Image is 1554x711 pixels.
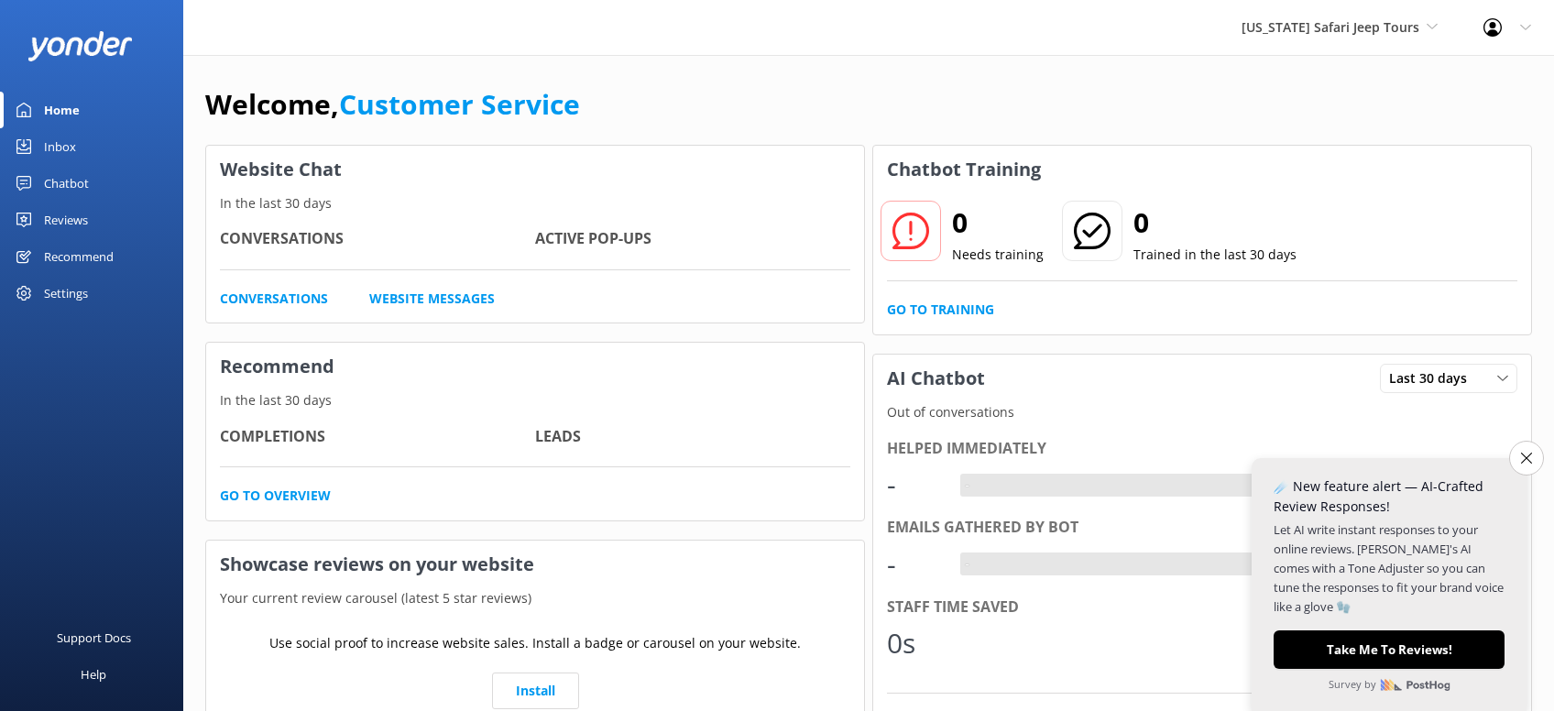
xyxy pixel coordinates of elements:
p: In the last 30 days [206,193,864,213]
span: Last 30 days [1389,368,1478,388]
p: Your current review carousel (latest 5 star reviews) [206,588,864,608]
div: Settings [44,275,88,312]
div: Staff time saved [887,596,1517,619]
h3: Website Chat [206,146,864,193]
div: - [960,552,974,576]
div: 0s [887,621,942,665]
div: Chatbot [44,165,89,202]
h3: Showcase reviews on your website [206,541,864,588]
div: Reviews [44,202,88,238]
h2: 0 [952,201,1044,245]
h4: Conversations [220,227,535,251]
h1: Welcome, [205,82,580,126]
a: Install [492,673,579,709]
img: yonder-white-logo.png [27,31,133,61]
div: - [887,463,942,507]
h3: AI Chatbot [873,355,999,402]
div: - [960,474,974,498]
div: Support Docs [57,619,131,656]
div: - [887,542,942,586]
p: Needs training [952,245,1044,265]
p: Out of conversations [873,402,1531,422]
h3: Recommend [206,343,864,390]
div: Emails gathered by bot [887,516,1517,540]
p: Trained in the last 30 days [1133,245,1297,265]
div: Recommend [44,238,114,275]
div: Inbox [44,128,76,165]
h3: Chatbot Training [873,146,1055,193]
span: [US_STATE] Safari Jeep Tours [1242,18,1419,36]
h4: Completions [220,425,535,449]
div: Helped immediately [887,437,1517,461]
p: Use social proof to increase website sales. Install a badge or carousel on your website. [269,633,801,653]
h2: 0 [1133,201,1297,245]
div: Help [81,656,106,693]
h4: Leads [535,425,850,449]
h4: Active Pop-ups [535,227,850,251]
div: Home [44,92,80,128]
a: Conversations [220,289,328,309]
a: Go to overview [220,486,331,506]
a: Customer Service [339,85,580,123]
p: In the last 30 days [206,390,864,410]
a: Website Messages [369,289,495,309]
a: Go to Training [887,300,994,320]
